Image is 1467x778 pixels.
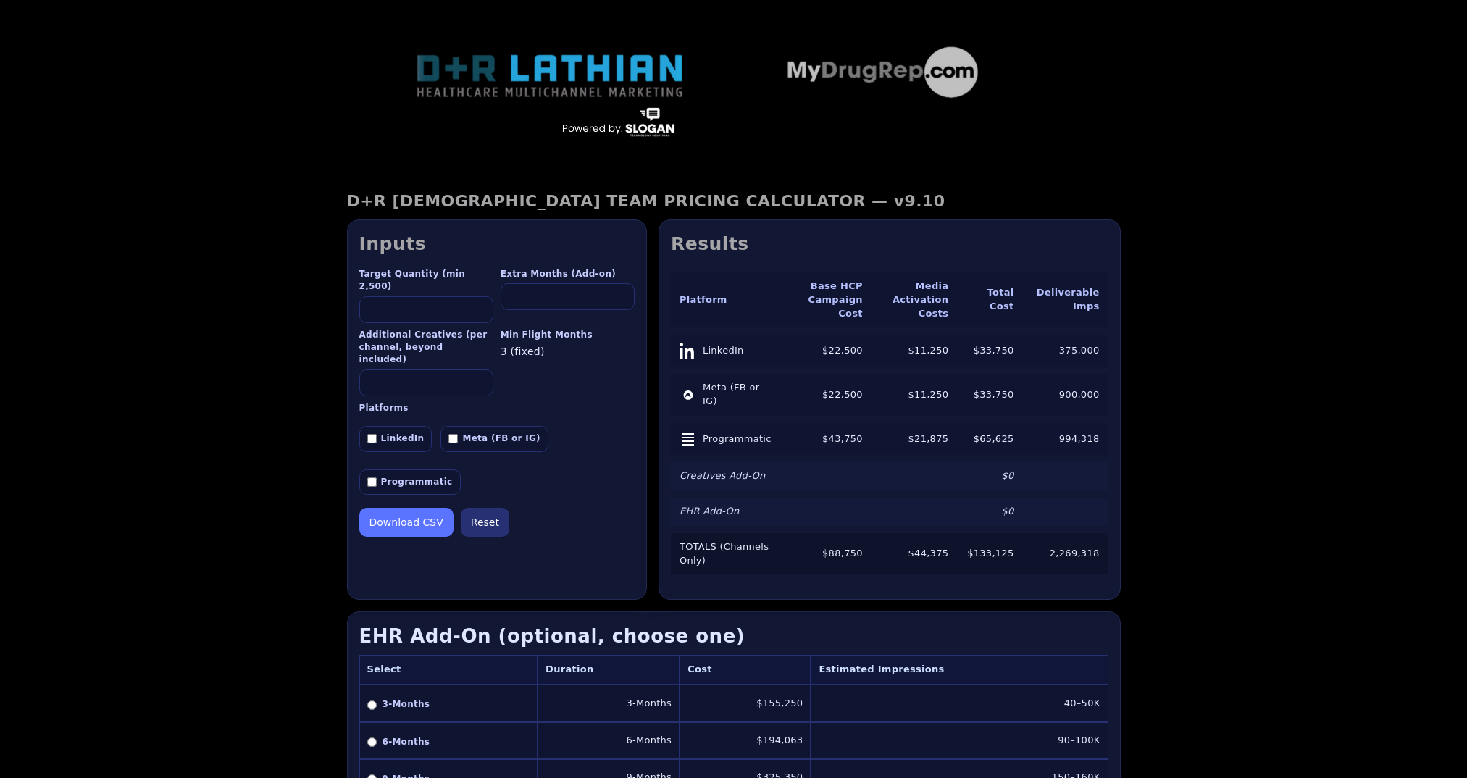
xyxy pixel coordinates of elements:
td: $21,875 [872,423,957,455]
td: $194,063 [680,722,811,759]
button: Download CSV [359,508,454,537]
td: 375,000 [1022,335,1108,367]
input: LinkedIn [367,434,377,443]
th: Base HCP Campaign Cost [785,272,872,328]
td: $11,250 [872,374,957,416]
input: Meta (FB or IG) [448,434,458,443]
label: Extra Months (Add-on) [501,268,635,280]
th: Duration [538,655,680,685]
h2: Inputs [359,232,635,256]
th: Media Activation Costs [872,272,957,328]
td: $133,125 [957,533,1022,575]
td: $0 [957,498,1022,526]
td: 40–50K [811,685,1108,721]
h2: Results [671,232,1108,256]
h3: EHR Add-On (optional, choose one) [359,624,1108,649]
h1: D+R [DEMOGRAPHIC_DATA] TEAM PRICING CALCULATOR — v9.10 [347,191,1121,211]
td: 6-Months [538,722,680,759]
label: Min Flight Months [501,329,635,341]
input: 3-Months [367,700,377,710]
label: 3-Months [367,698,530,711]
td: $22,500 [785,335,872,367]
input: Programmatic [367,477,377,487]
th: Select [359,655,538,685]
input: 6-Months [367,737,377,747]
td: $155,250 [680,685,811,721]
td: $33,750 [957,374,1022,416]
td: $44,375 [872,533,957,575]
div: 3 (fixed) [501,344,635,359]
span: Programmatic [703,432,772,446]
label: Programmatic [359,469,461,495]
label: 6-Months [367,736,530,748]
td: 2,269,318 [1022,533,1108,575]
td: 90–100K [811,722,1108,759]
label: Meta (FB or IG) [440,426,548,451]
label: LinkedIn [359,426,432,451]
td: $88,750 [785,533,872,575]
td: 900,000 [1022,374,1108,416]
td: $11,250 [872,335,957,367]
label: Additional Creatives (per channel, beyond included) [359,329,493,367]
td: $65,625 [957,423,1022,455]
th: Platform [671,272,785,328]
th: Estimated Impressions [811,655,1108,685]
span: LinkedIn [703,344,744,358]
th: Cost [680,655,811,685]
th: Total Cost [957,272,1022,328]
td: $43,750 [785,423,872,455]
td: $22,500 [785,374,872,416]
th: Deliverable Imps [1022,272,1108,328]
td: 994,318 [1022,423,1108,455]
td: $33,750 [957,335,1022,367]
td: Creatives Add-On [671,462,785,490]
label: Platforms [359,402,635,414]
label: Target Quantity (min 2,500) [359,268,493,293]
td: TOTALS (Channels Only) [671,533,785,575]
td: $0 [957,462,1022,490]
span: Meta (FB or IG) [703,381,776,409]
td: 3-Months [538,685,680,721]
button: Reset [461,508,509,537]
td: EHR Add-On [671,498,785,526]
